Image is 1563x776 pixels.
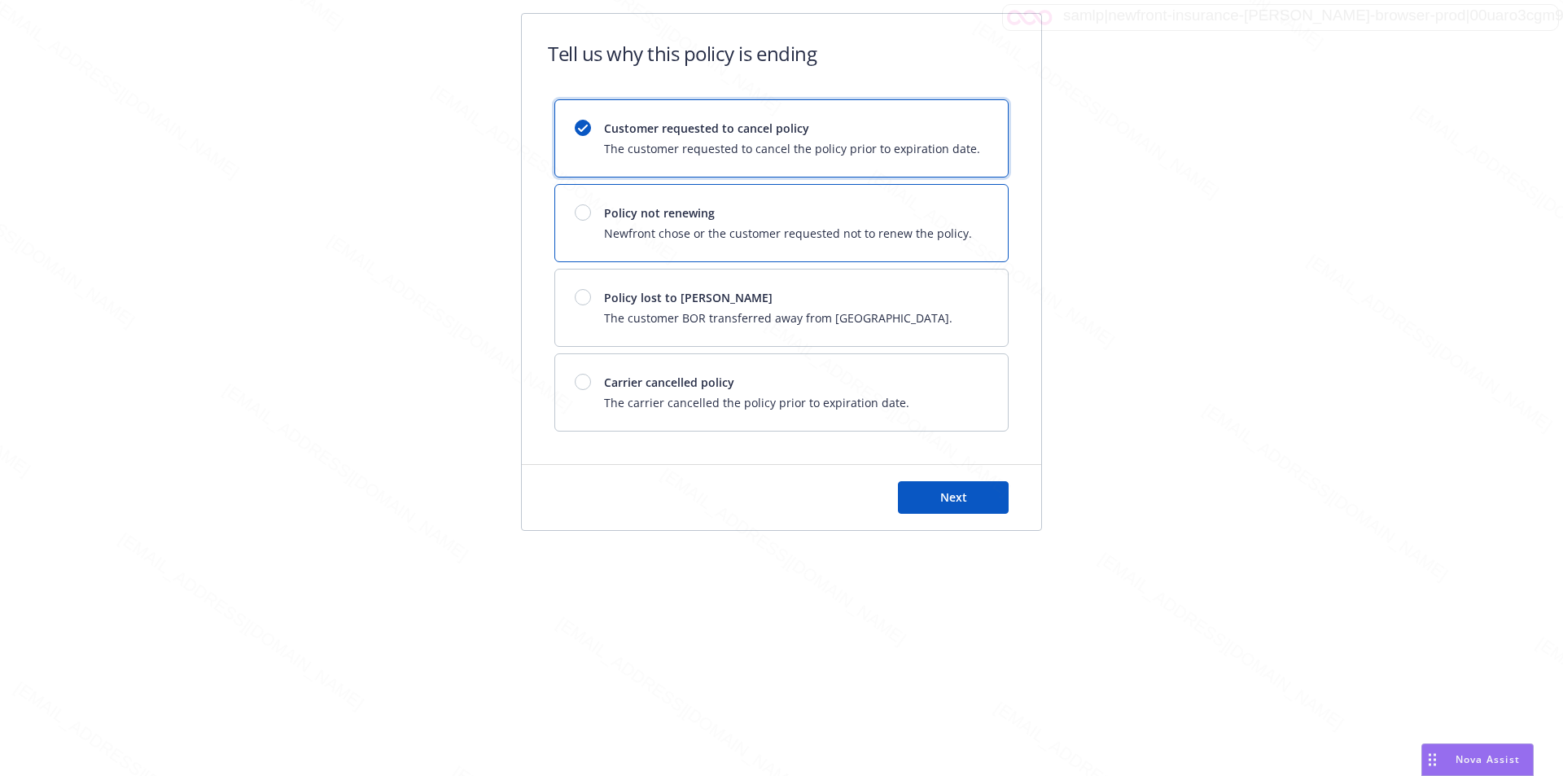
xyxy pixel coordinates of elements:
[1421,743,1534,776] button: Nova Assist
[604,374,909,391] span: Carrier cancelled policy
[940,489,967,505] span: Next
[604,309,952,327] span: The customer BOR transferred away from [GEOGRAPHIC_DATA].
[604,289,952,306] span: Policy lost to [PERSON_NAME]
[604,225,972,242] span: Newfront chose or the customer requested not to renew the policy.
[604,120,980,137] span: Customer requested to cancel policy
[1422,744,1443,775] div: Drag to move
[604,394,909,411] span: The carrier cancelled the policy prior to expiration date.
[604,204,972,221] span: Policy not renewing
[898,481,1009,514] button: Next
[604,140,980,157] span: The customer requested to cancel the policy prior to expiration date.
[1456,752,1520,766] span: Nova Assist
[548,40,817,67] h1: Tell us why this policy is ending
